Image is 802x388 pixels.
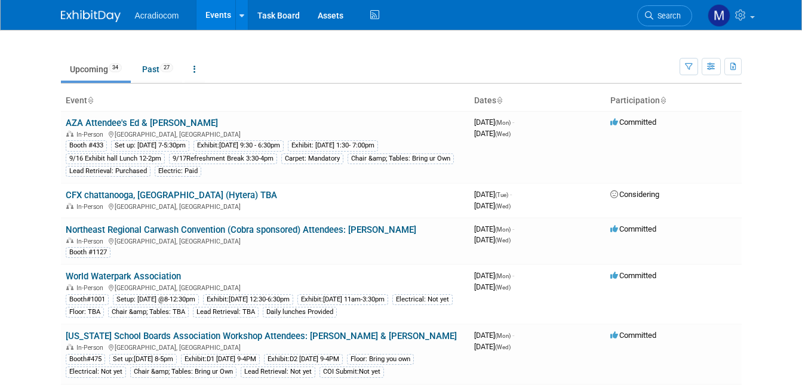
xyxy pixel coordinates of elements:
div: Lead Retrieval: TBA [193,307,259,318]
div: Chair &amp; Tables: Bring ur Own [348,153,454,164]
img: In-Person Event [66,203,73,209]
span: [DATE] [474,224,514,233]
span: (Mon) [495,119,511,126]
span: [DATE] [474,129,511,138]
div: COI Submit:Not yet [319,367,384,377]
span: Committed [610,271,656,280]
span: 27 [160,63,173,72]
span: - [512,271,514,280]
a: [US_STATE] School Boards Association Workshop Attendees: [PERSON_NAME] & [PERSON_NAME] [66,331,457,341]
a: Sort by Event Name [87,96,93,105]
div: Set up: [DATE] 7-5:30pm [111,140,189,151]
div: Lead Retrieval: Not yet [241,367,315,377]
span: - [512,224,514,233]
span: Committed [610,118,656,127]
span: In-Person [76,203,107,211]
div: Lead Retrieval: Purchased [66,166,150,177]
a: Search [637,5,692,26]
span: Committed [610,224,656,233]
span: (Mon) [495,273,511,279]
div: [GEOGRAPHIC_DATA], [GEOGRAPHIC_DATA] [66,129,465,138]
div: Booth#1001 [66,294,109,305]
img: In-Person Event [66,344,73,350]
div: [GEOGRAPHIC_DATA], [GEOGRAPHIC_DATA] [66,236,465,245]
div: Set up:[DATE] 8-5pm [109,354,177,365]
span: [DATE] [474,271,514,280]
div: [GEOGRAPHIC_DATA], [GEOGRAPHIC_DATA] [66,342,465,352]
a: Past27 [133,58,182,81]
div: Booth #433 [66,140,107,151]
div: Floor: TBA [66,307,104,318]
span: - [510,190,512,199]
div: 9/17Refreshment Break 3:30-4pm [169,153,277,164]
div: Carpet: Mandatory [281,153,343,164]
span: (Wed) [495,284,511,291]
div: Booth#475 [66,354,105,365]
span: [DATE] [474,282,511,291]
div: 9/16 Exhibit hall Lunch 12-2pm [66,153,165,164]
div: Booth #1127 [66,247,110,258]
div: Chair &amp; Tables: TBA [108,307,189,318]
a: Sort by Participation Type [660,96,666,105]
div: Chair &amp; Tables: Bring ur Own [130,367,236,377]
span: [DATE] [474,190,512,199]
span: - [512,331,514,340]
span: Committed [610,331,656,340]
div: Electric: Paid [155,166,201,177]
th: Dates [469,91,606,111]
span: [DATE] [474,118,514,127]
span: In-Person [76,344,107,352]
a: Sort by Start Date [496,96,502,105]
span: [DATE] [474,201,511,210]
a: Northeast Regional Carwash Convention (Cobra sponsored) Attendees: [PERSON_NAME] [66,224,416,235]
span: (Wed) [495,131,511,137]
a: CFX chattanooga, [GEOGRAPHIC_DATA] (Hytera) TBA [66,190,277,201]
div: Daily lunches Provided [263,307,337,318]
img: In-Person Event [66,238,73,244]
span: (Wed) [495,203,511,210]
span: - [512,118,514,127]
span: (Wed) [495,237,511,244]
div: Setup: [DATE] @8-12:30pm [113,294,199,305]
div: Electrical: Not yet [392,294,453,305]
div: Exhibit:D1 [DATE] 9-4PM [181,354,260,365]
span: (Mon) [495,332,511,339]
img: In-Person Event [66,284,73,290]
div: Floor: Bring you own [347,354,414,365]
div: Exhibit:D2 [DATE] 9-4PM [264,354,343,365]
span: (Tue) [495,192,508,198]
span: [DATE] [474,342,511,351]
span: (Mon) [495,226,511,233]
img: ExhibitDay [61,10,121,22]
span: 34 [109,63,122,72]
th: Participation [606,91,742,111]
th: Event [61,91,469,111]
span: [DATE] [474,235,511,244]
div: Exhibit:[DATE] 12:30-6:30pm [203,294,293,305]
a: AZA Attendee's Ed & [PERSON_NAME] [66,118,218,128]
div: Exhibit:[DATE] 9:30 - 6:30pm [193,140,284,151]
span: In-Person [76,131,107,138]
span: Considering [610,190,659,199]
img: In-Person Event [66,131,73,137]
div: [GEOGRAPHIC_DATA], [GEOGRAPHIC_DATA] [66,201,465,211]
span: Search [653,11,681,20]
span: (Wed) [495,344,511,350]
span: In-Person [76,284,107,292]
div: Electrical: Not yet [66,367,126,377]
a: World Waterpark Association [66,271,181,282]
a: Upcoming34 [61,58,131,81]
div: [GEOGRAPHIC_DATA], [GEOGRAPHIC_DATA] [66,282,465,292]
span: [DATE] [474,331,514,340]
img: Mike Pascuzzi [708,4,730,27]
div: Exhibit:[DATE] 11am-3:30pm [297,294,388,305]
span: Acradiocom [135,11,179,20]
div: Exhibit: [DATE] 1:30- 7:00pm [288,140,378,151]
span: In-Person [76,238,107,245]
